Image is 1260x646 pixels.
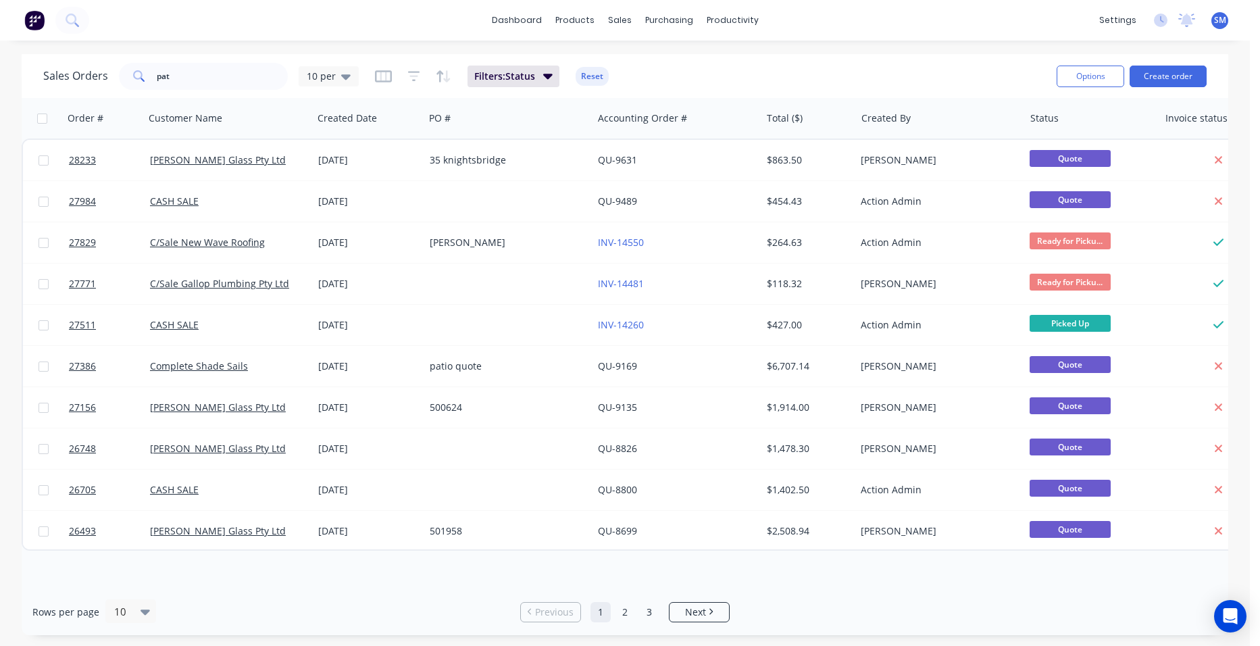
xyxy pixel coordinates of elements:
div: Accounting Order # [598,111,687,125]
span: 27771 [69,277,96,291]
a: 27386 [69,346,150,387]
a: INV-14260 [598,318,644,331]
div: [DATE] [318,153,419,167]
div: [DATE] [318,277,419,291]
div: Status [1030,111,1059,125]
a: C/Sale Gallop Plumbing Pty Ltd [150,277,289,290]
div: [DATE] [318,236,419,249]
span: Ready for Picku... [1030,232,1111,249]
div: Action Admin [861,483,1011,497]
a: Page 2 [615,602,635,622]
div: [PERSON_NAME] [861,153,1011,167]
div: 500624 [430,401,580,414]
a: Complete Shade Sails [150,359,248,372]
a: CASH SALE [150,483,199,496]
span: Previous [535,605,574,619]
ul: Pagination [515,602,735,622]
span: Filters: Status [474,70,535,83]
div: $427.00 [767,318,846,332]
a: 27156 [69,387,150,428]
a: [PERSON_NAME] Glass Pty Ltd [150,524,286,537]
a: Previous page [521,605,580,619]
div: 35 knightsbridge [430,153,580,167]
a: CASH SALE [150,195,199,207]
span: 27829 [69,236,96,249]
a: 26493 [69,511,150,551]
div: Invoice status [1165,111,1228,125]
a: QU-8826 [598,442,637,455]
span: Quote [1030,150,1111,167]
button: Options [1057,66,1124,87]
span: Quote [1030,191,1111,208]
div: 501958 [430,524,580,538]
div: $1,914.00 [767,401,846,414]
div: $863.50 [767,153,846,167]
div: sales [601,10,638,30]
button: Reset [576,67,609,86]
div: [DATE] [318,359,419,373]
a: INV-14481 [598,277,644,290]
div: purchasing [638,10,700,30]
div: Action Admin [861,195,1011,208]
div: settings [1092,10,1143,30]
div: Action Admin [861,318,1011,332]
a: [PERSON_NAME] Glass Pty Ltd [150,401,286,414]
div: $118.32 [767,277,846,291]
img: Factory [24,10,45,30]
button: Create order [1130,66,1207,87]
div: [DATE] [318,483,419,497]
span: Quote [1030,439,1111,455]
a: C/Sale New Wave Roofing [150,236,265,249]
div: [PERSON_NAME] [430,236,580,249]
a: 26705 [69,470,150,510]
span: 27156 [69,401,96,414]
div: PO # [429,111,451,125]
div: $264.63 [767,236,846,249]
input: Search... [157,63,288,90]
div: [PERSON_NAME] [861,277,1011,291]
div: Open Intercom Messenger [1214,600,1246,632]
div: [DATE] [318,524,419,538]
a: 27511 [69,305,150,345]
a: QU-9169 [598,359,637,372]
span: 27386 [69,359,96,373]
a: QU-8699 [598,524,637,537]
div: Created Date [318,111,377,125]
div: $1,478.30 [767,442,846,455]
span: 27984 [69,195,96,208]
span: Quote [1030,397,1111,414]
div: Total ($) [767,111,803,125]
span: Picked Up [1030,315,1111,332]
div: Action Admin [861,236,1011,249]
div: [DATE] [318,318,419,332]
span: 26493 [69,524,96,538]
div: [PERSON_NAME] [861,524,1011,538]
div: Customer Name [149,111,222,125]
a: QU-8800 [598,483,637,496]
div: $6,707.14 [767,359,846,373]
a: Page 3 [639,602,659,622]
a: 27984 [69,181,150,222]
div: [PERSON_NAME] [861,359,1011,373]
a: 26748 [69,428,150,469]
a: QU-9631 [598,153,637,166]
span: 27511 [69,318,96,332]
span: Quote [1030,356,1111,373]
span: Rows per page [32,605,99,619]
a: QU-9489 [598,195,637,207]
div: $2,508.94 [767,524,846,538]
div: [PERSON_NAME] [861,401,1011,414]
div: [PERSON_NAME] [861,442,1011,455]
span: 26748 [69,442,96,455]
button: Filters:Status [468,66,559,87]
div: Order # [68,111,103,125]
div: Created By [861,111,911,125]
a: CASH SALE [150,318,199,331]
a: QU-9135 [598,401,637,414]
span: Quote [1030,480,1111,497]
div: $1,402.50 [767,483,846,497]
a: dashboard [485,10,549,30]
a: INV-14550 [598,236,644,249]
div: [DATE] [318,401,419,414]
span: 28233 [69,153,96,167]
